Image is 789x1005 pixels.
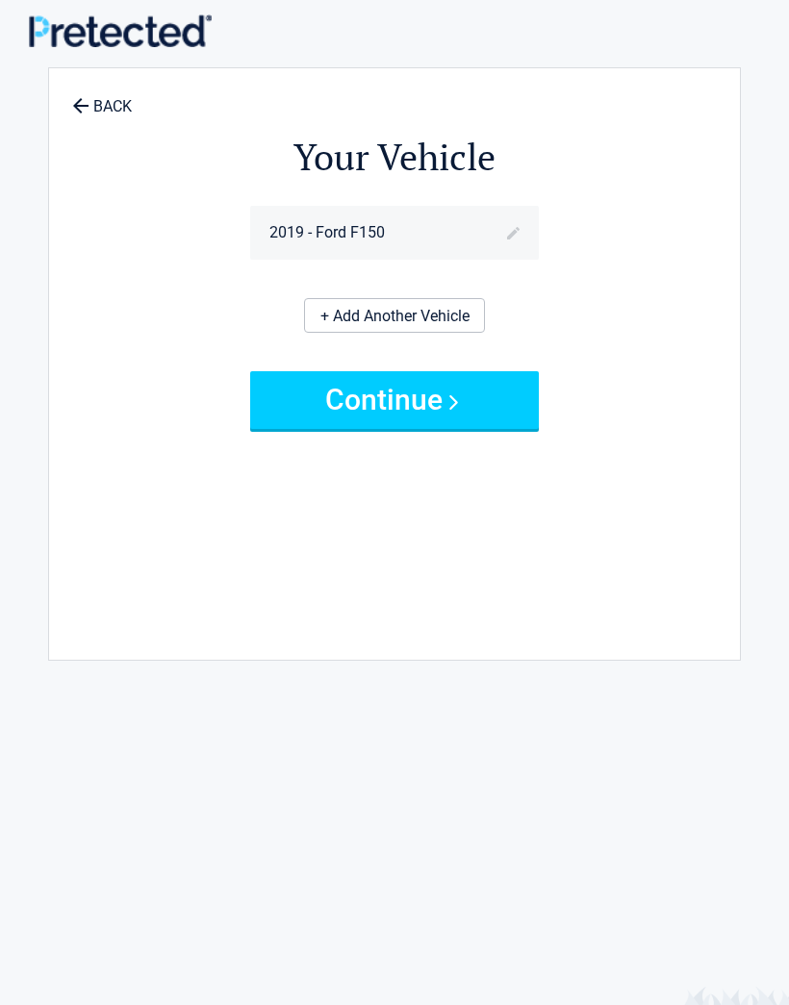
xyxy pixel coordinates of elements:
img: Main Logo [29,14,212,47]
a: + Add Another Vehicle [304,298,485,333]
h2: Your Vehicle [59,133,730,182]
a: BACK [68,81,136,114]
span: 2019 - Ford F150 [269,221,385,244]
button: Continue [250,371,539,429]
img: Edit Car [507,227,520,239]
